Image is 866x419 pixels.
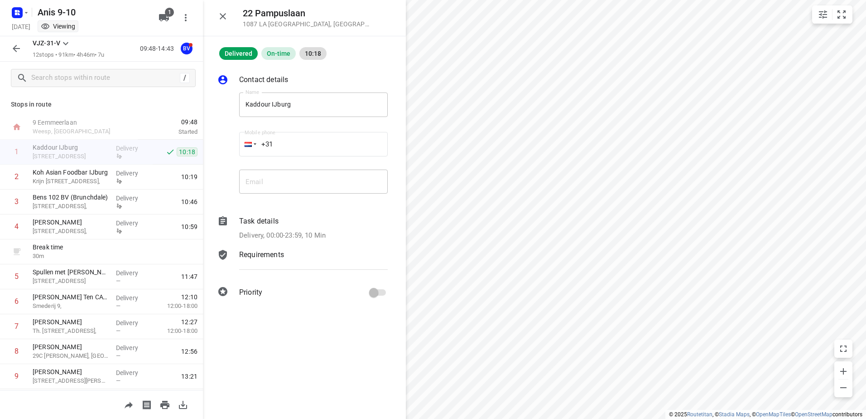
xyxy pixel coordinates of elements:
div: 3 [14,197,19,206]
a: OpenStreetMap [795,411,832,418]
div: 8 [14,347,19,356]
li: © 2025 , © , © © contributors [669,411,862,418]
p: [PERSON_NAME] Ten CATE [33,292,109,302]
svg: Done [166,147,175,156]
span: Assigned to Bus VJZ-31-V [178,44,196,53]
label: Mobile phone [245,130,275,135]
p: [PERSON_NAME] [33,317,109,326]
span: Print route [156,400,174,409]
div: / [180,73,190,83]
p: Task details [239,216,279,227]
div: You are currently in view mode. To make any changes, go to edit project. [41,22,75,31]
span: — [116,327,120,334]
span: 13:21 [181,372,197,381]
p: Stops in route [11,100,192,109]
button: Close [214,7,232,25]
p: Delivery [116,268,149,278]
p: Smederij 9, [33,302,109,311]
span: — [116,352,120,359]
span: 11:47 [181,272,197,281]
a: Routetitan [687,411,712,418]
span: 1 [165,8,174,17]
span: 12:27 [181,317,197,326]
div: 5 [14,272,19,281]
p: [PERSON_NAME] [33,367,109,376]
p: Krijn [STREET_ADDRESS], [33,177,109,186]
p: 09:48-14:43 [140,44,178,54]
p: Delivery [116,219,149,228]
p: [STREET_ADDRESS] [33,152,109,161]
p: 12 Ooievaarsweg, Amsterdam [33,277,109,286]
span: — [116,377,120,384]
p: 12 stops • 91km • 4h46m • 7u [33,51,105,59]
span: 10:46 [181,197,197,206]
span: 10:18 [177,147,197,156]
span: Delivered [219,50,258,57]
div: Netherlands: + 31 [239,132,256,156]
p: [STREET_ADDRESS], [33,202,109,211]
span: 10:19 [181,172,197,181]
p: Weesp, [GEOGRAPHIC_DATA] [33,127,127,136]
p: 39 Louis Apolstraat, Amsterdam [33,376,109,385]
span: On-time [261,50,296,57]
span: 12:56 [181,347,197,356]
p: Priority [239,287,262,298]
div: 1 [14,147,19,156]
div: small contained button group [812,5,852,24]
div: Task detailsDelivery, 00:00-23:59, 10 Min [217,216,388,241]
div: 6 [14,297,19,306]
p: [PERSON_NAME] [33,342,109,351]
div: 4 [14,222,19,231]
a: Stadia Maps [719,411,750,418]
p: Delivery [116,293,149,302]
div: Contact details [217,74,388,87]
p: Break time [33,243,109,252]
p: 12:00-18:00 [153,302,197,311]
p: Kaddour IJburg [33,143,109,152]
span: 12:10 [181,292,197,302]
p: Spullen met Yassine Oude Kaddour [33,268,109,277]
span: 10:59 [181,222,197,231]
h5: 22 Pampuslaan [243,8,370,19]
p: Th. [STREET_ADDRESS], [33,326,109,336]
p: 9 Eemmeerlaan [33,118,127,127]
button: Map settings [814,5,832,24]
p: [STREET_ADDRESS], [33,227,109,236]
div: 2 [14,172,19,181]
button: Fit zoom [832,5,851,24]
a: OpenMapTiles [756,411,791,418]
div: Requirements [217,249,388,277]
button: More [177,9,195,27]
span: — [116,302,120,309]
p: Bens 102 BV (Brunchdale) [33,193,109,202]
p: Requirements [239,249,284,260]
div: 9 [14,372,19,380]
span: Share route [120,400,138,409]
p: 29C Martini van Geffenstraat, Amsterdam [33,351,109,361]
div: 7 [14,322,19,331]
p: Delivery [116,144,149,153]
p: Delivery [116,169,149,178]
p: 30 m [33,252,109,261]
p: [PERSON_NAME] [33,218,109,227]
button: 1 [155,9,173,27]
p: VJZ-31-V [33,39,60,48]
p: Delivery [116,368,149,377]
p: Delivery [116,343,149,352]
input: Search stops within route [31,71,180,85]
span: Print shipping labels [138,400,156,409]
span: — [116,278,120,284]
p: 1087 LA [GEOGRAPHIC_DATA] , [GEOGRAPHIC_DATA] [243,20,370,28]
p: Koh Asian Foodbar IJburg [33,168,109,177]
span: 09:48 [138,117,197,127]
input: 1 (702) 123-4567 [239,132,388,156]
p: Delivery [116,194,149,203]
span: 10:18 [299,50,327,57]
span: Download route [174,400,192,409]
p: Contact details [239,74,288,85]
p: 12:00-18:00 [153,326,197,336]
p: Delivery [116,318,149,327]
p: Delivery, 00:00-23:59, 10 Min [239,230,326,241]
p: Started [138,127,197,136]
